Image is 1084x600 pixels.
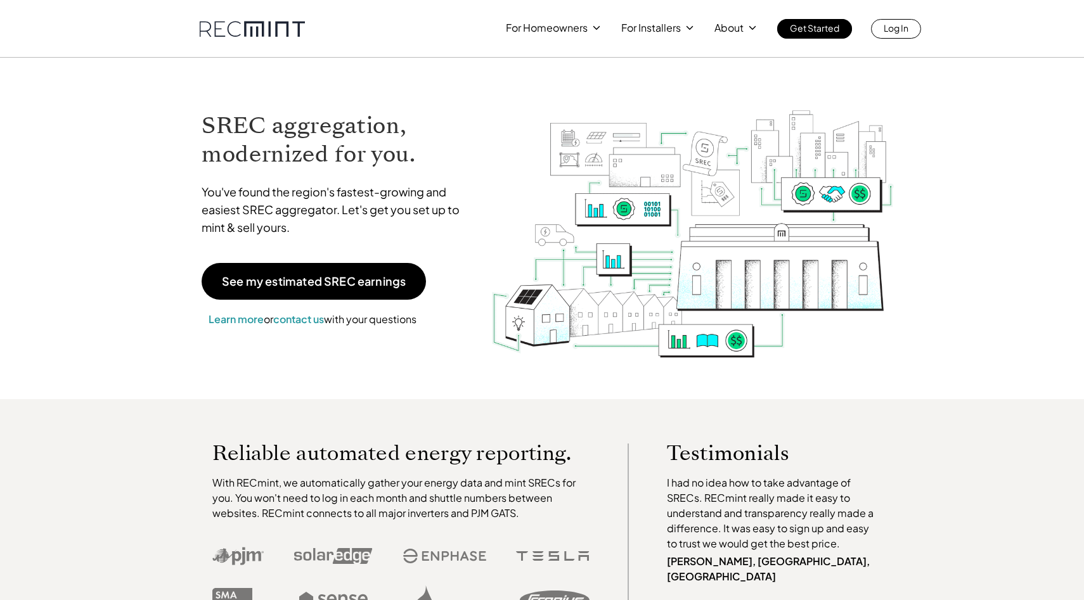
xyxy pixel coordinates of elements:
[491,77,895,361] img: RECmint value cycle
[777,19,852,39] a: Get Started
[871,19,921,39] a: Log In
[790,19,839,37] p: Get Started
[202,112,472,169] h1: SREC aggregation, modernized for you.
[667,475,880,551] p: I had no idea how to take advantage of SRECs. RECmint really made it easy to understand and trans...
[212,475,590,521] p: With RECmint, we automatically gather your energy data and mint SRECs for you. You won't need to ...
[202,311,423,328] p: or with your questions
[506,19,588,37] p: For Homeowners
[714,19,744,37] p: About
[667,554,880,584] p: [PERSON_NAME], [GEOGRAPHIC_DATA], [GEOGRAPHIC_DATA]
[667,444,856,463] p: Testimonials
[212,444,590,463] p: Reliable automated energy reporting.
[209,312,264,326] a: Learn more
[222,276,406,287] p: See my estimated SREC earnings
[273,312,324,326] a: contact us
[202,183,472,236] p: You've found the region's fastest-growing and easiest SREC aggregator. Let's get you set up to mi...
[202,263,426,300] a: See my estimated SREC earnings
[621,19,681,37] p: For Installers
[884,19,908,37] p: Log In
